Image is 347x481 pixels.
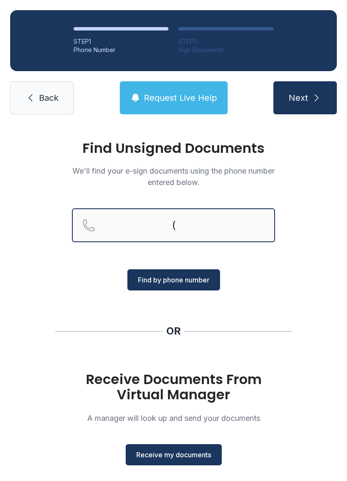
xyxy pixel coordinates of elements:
[74,37,168,46] div: STEP 1
[72,165,275,188] p: We'll find your e-sign documents using the phone number entered below.
[179,46,273,54] div: Sign Documents
[72,208,275,242] input: Reservation phone number
[166,324,181,338] div: OR
[72,141,275,155] h1: Find Unsigned Documents
[39,92,58,104] span: Back
[136,450,211,460] span: Receive my documents
[179,37,273,46] div: STEP 2
[74,46,168,54] div: Phone Number
[72,372,275,402] h1: Receive Documents From Virtual Manager
[72,412,275,424] p: A manager will look up and send your documents
[138,275,209,285] span: Find by phone number
[144,92,217,104] span: Request Live Help
[289,92,308,104] span: Next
